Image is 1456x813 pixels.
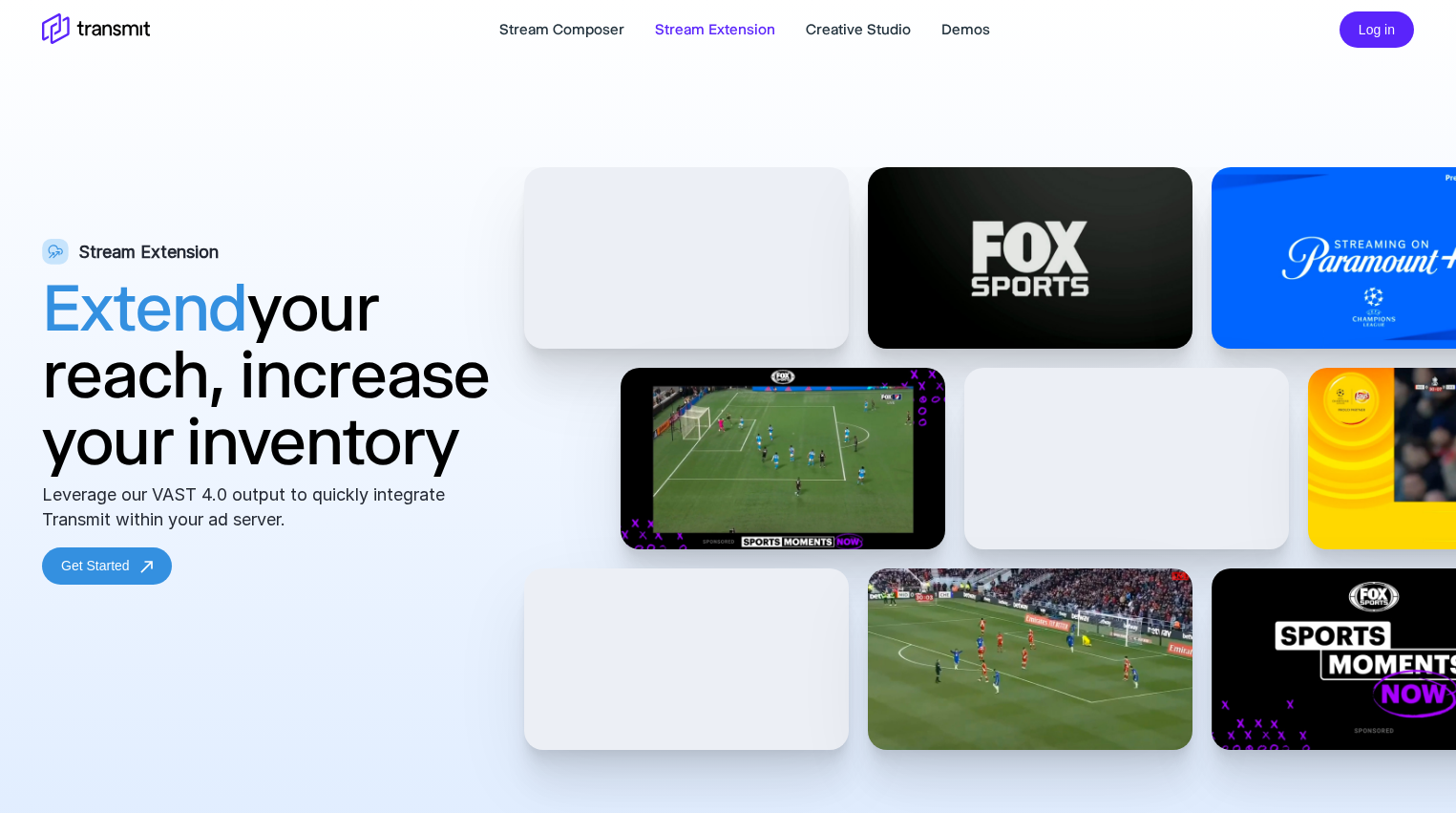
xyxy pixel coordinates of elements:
h1: your reach, increase your inventory [42,274,496,475]
span: Extend [42,267,247,347]
p: Stream Extension [78,240,219,265]
a: Demos [941,18,990,41]
div: Leverage our VAST 4.0 output to quickly integrate Transmit within your ad server. [42,482,472,532]
a: Stream Extension [655,18,775,41]
a: Creative Studio [806,18,911,41]
a: Log in [1340,19,1414,37]
a: Stream Composer [499,18,624,41]
a: Get Started [42,547,172,585]
button: Log in [1340,11,1414,49]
